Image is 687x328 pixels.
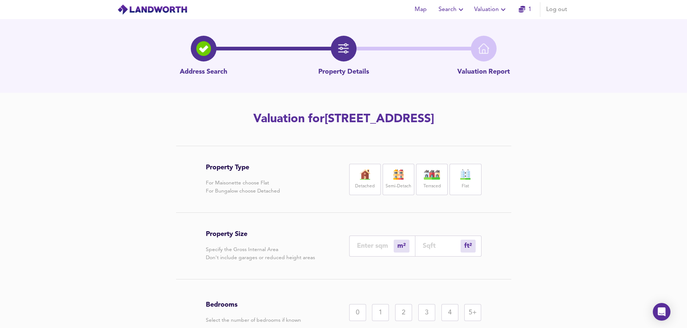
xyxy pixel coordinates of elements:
span: Search [439,4,465,15]
span: Map [412,4,430,15]
h2: Valuation for [STREET_ADDRESS] [136,111,552,127]
p: Address Search [180,67,227,77]
button: Search [436,2,468,17]
button: Valuation [471,2,511,17]
h3: Bedrooms [206,301,301,309]
input: Sqft [423,242,461,250]
div: 0 [349,304,366,321]
button: Log out [543,2,570,17]
img: house-icon [389,169,408,180]
label: Detached [355,182,375,191]
div: m² [461,240,476,253]
div: Detached [349,164,381,195]
img: filter-icon [338,43,349,54]
img: home-icon [478,43,489,54]
button: 1 [514,2,537,17]
label: Flat [462,182,469,191]
input: Enter sqm [357,242,394,250]
div: 1 [372,304,389,321]
span: Log out [546,4,567,15]
div: 5+ [464,304,481,321]
label: Terraced [423,182,441,191]
img: flat-icon [456,169,475,180]
p: For Maisonette choose Flat For Bungalow choose Detached [206,179,280,195]
img: house-icon [356,169,374,180]
div: 2 [395,304,412,321]
img: logo [117,4,187,15]
h3: Property Size [206,230,315,238]
div: 4 [441,304,458,321]
img: search-icon [196,41,211,56]
div: Flat [450,164,481,195]
p: Specify the Gross Internal Area Don't include garages or reduced height areas [206,246,315,262]
label: Semi-Detach [386,182,411,191]
span: Valuation [474,4,508,15]
div: m² [394,240,409,253]
p: Valuation Report [457,67,510,77]
p: Select the number of bedrooms if known [206,316,301,324]
div: Terraced [416,164,448,195]
p: Property Details [318,67,369,77]
div: Semi-Detach [383,164,414,195]
div: Open Intercom Messenger [653,303,670,321]
div: 3 [418,304,435,321]
button: Map [409,2,433,17]
img: house-icon [423,169,441,180]
h3: Property Type [206,163,280,172]
a: 1 [519,4,532,15]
